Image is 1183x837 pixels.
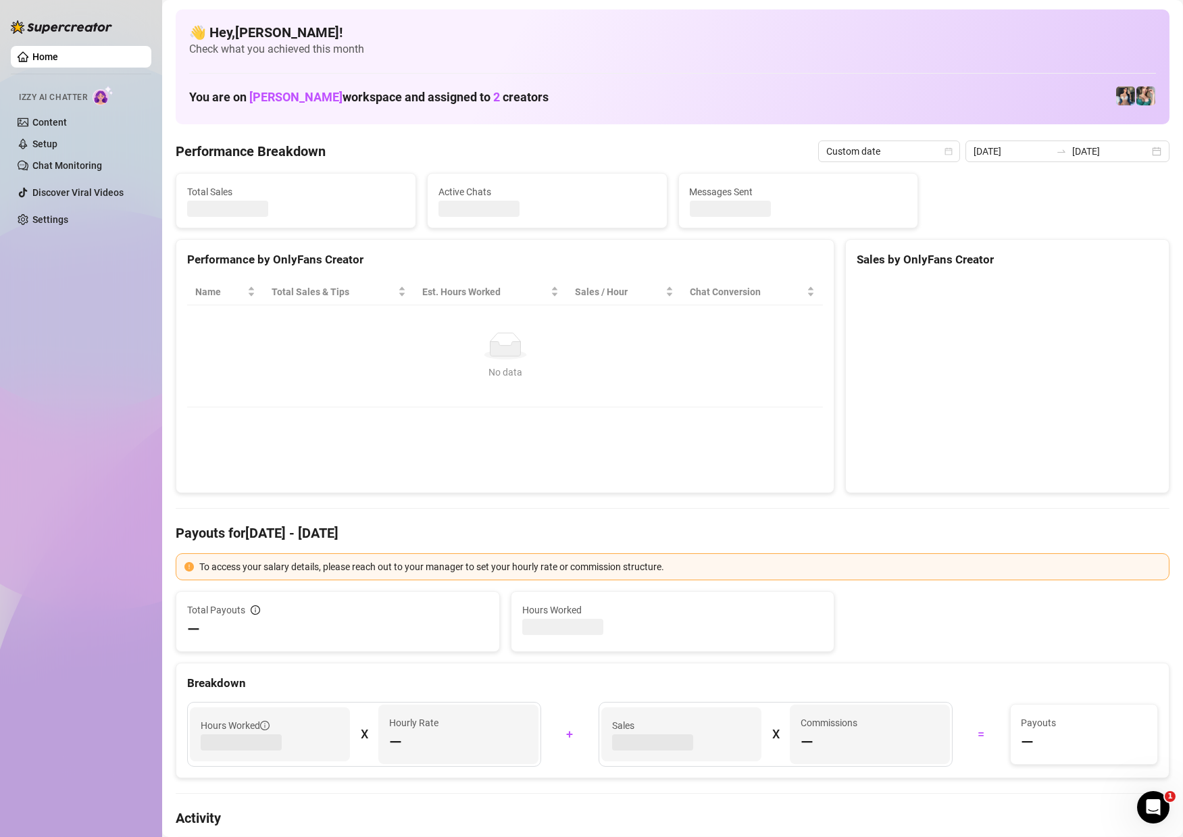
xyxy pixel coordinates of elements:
[549,724,590,745] div: +
[389,732,402,753] span: —
[1022,732,1034,753] span: —
[32,51,58,62] a: Home
[1056,146,1067,157] span: to
[187,619,200,640] span: —
[612,718,751,733] span: Sales
[11,20,112,34] img: logo-BBDzfeDw.svg
[32,117,67,128] a: Content
[567,279,682,305] th: Sales / Hour
[32,160,102,171] a: Chat Monitoring
[422,284,547,299] div: Est. Hours Worked
[389,715,438,730] article: Hourly Rate
[19,91,87,104] span: Izzy AI Chatter
[251,605,260,615] span: info-circle
[522,603,824,617] span: Hours Worked
[1116,86,1135,105] img: Katy
[1056,146,1067,157] span: swap-right
[187,251,823,269] div: Performance by OnlyFans Creator
[195,284,245,299] span: Name
[1072,144,1149,159] input: End date
[974,144,1051,159] input: Start date
[826,141,952,161] span: Custom date
[361,724,368,745] div: X
[690,284,804,299] span: Chat Conversion
[187,674,1158,692] div: Breakdown
[961,724,1002,745] div: =
[176,142,326,161] h4: Performance Breakdown
[263,279,415,305] th: Total Sales & Tips
[184,562,194,572] span: exclamation-circle
[32,187,124,198] a: Discover Viral Videos
[1022,715,1147,730] span: Payouts
[32,138,57,149] a: Setup
[1137,791,1169,823] iframe: Intercom live chat
[201,365,809,380] div: No data
[189,23,1156,42] h4: 👋 Hey, [PERSON_NAME] !
[772,724,779,745] div: X
[187,279,263,305] th: Name
[682,279,823,305] th: Chat Conversion
[176,809,1169,828] h4: Activity
[93,86,114,105] img: AI Chatter
[438,184,656,199] span: Active Chats
[201,718,270,733] span: Hours Worked
[199,559,1161,574] div: To access your salary details, please reach out to your manager to set your hourly rate or commis...
[857,251,1158,269] div: Sales by OnlyFans Creator
[1136,86,1155,105] img: Zaddy
[189,42,1156,57] span: Check what you achieved this month
[1165,791,1176,802] span: 1
[272,284,396,299] span: Total Sales & Tips
[690,184,907,199] span: Messages Sent
[189,90,549,105] h1: You are on workspace and assigned to creators
[260,721,270,730] span: info-circle
[801,715,857,730] article: Commissions
[945,147,953,155] span: calendar
[187,603,245,617] span: Total Payouts
[801,732,813,753] span: —
[187,184,405,199] span: Total Sales
[493,90,500,104] span: 2
[32,214,68,225] a: Settings
[575,284,663,299] span: Sales / Hour
[249,90,343,104] span: [PERSON_NAME]
[176,524,1169,542] h4: Payouts for [DATE] - [DATE]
